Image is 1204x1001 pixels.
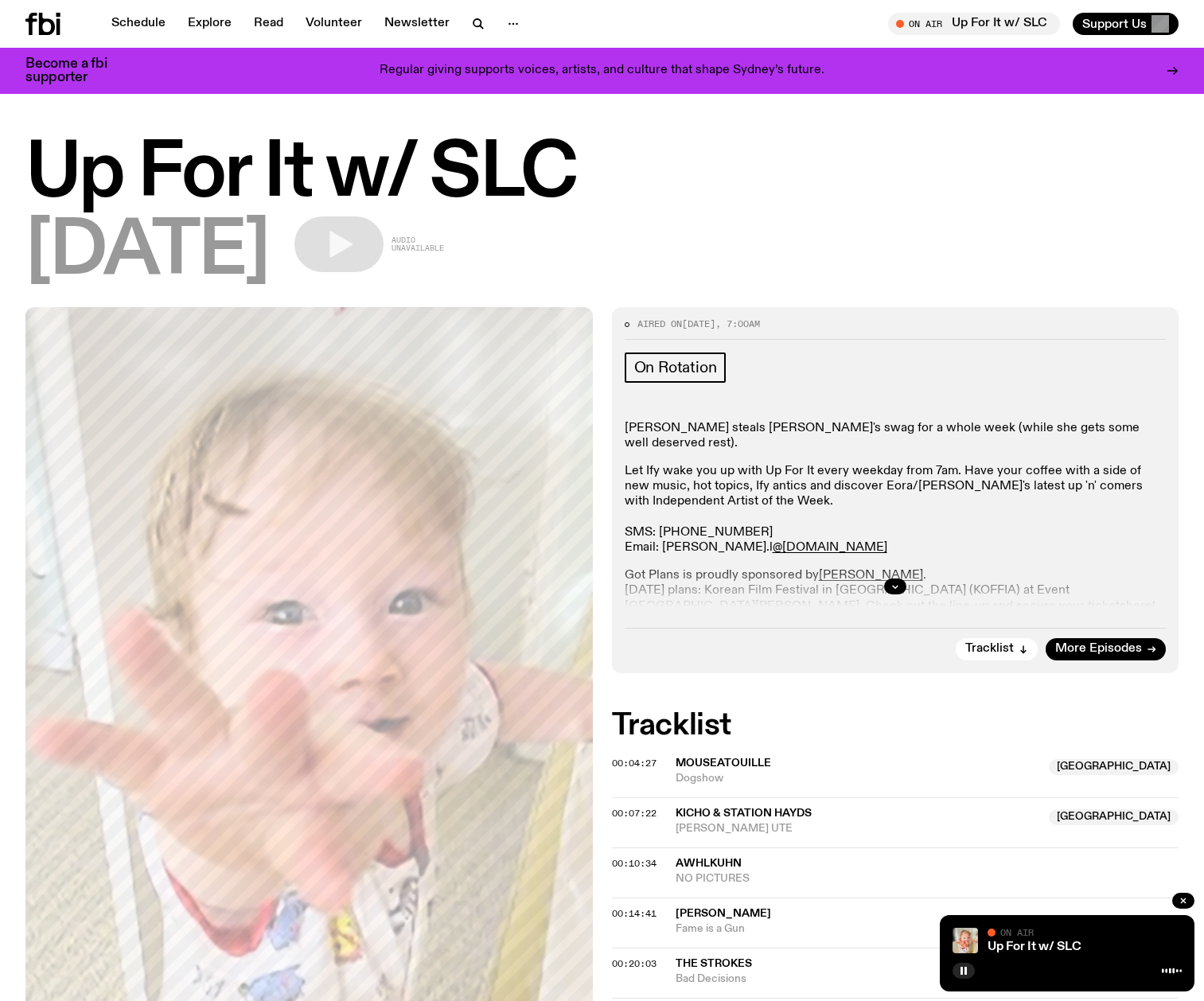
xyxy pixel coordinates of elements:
a: More Episodes [1046,638,1166,660]
span: 00:07:22 [612,807,657,820]
span: [PERSON_NAME] UTE [676,821,1040,836]
button: On AirUp For It w/ SLC [888,13,1060,35]
span: NO PICTURES [676,871,1179,886]
a: Explore [178,13,241,35]
button: 00:20:03 [612,960,657,968]
span: Fame is a Gun [676,921,1179,937]
a: Read [244,13,293,35]
span: Aired on [637,317,682,330]
span: [PERSON_NAME] [676,908,771,919]
a: @[DOMAIN_NAME] [773,541,887,554]
button: 00:14:41 [612,909,657,918]
a: On Rotation [625,352,727,383]
span: 00:04:27 [612,757,657,769]
a: Schedule [102,13,175,35]
button: Support Us [1073,13,1179,35]
a: Volunteer [296,13,372,35]
span: [DATE] [25,216,269,288]
span: Support Us [1082,17,1147,31]
span: The Strokes [676,958,752,969]
span: [DATE] [682,317,715,330]
p: Let Ify wake you up with Up For It every weekday from 7am. Have your coffee with a side of new mu... [625,464,1167,555]
span: , 7:00am [715,317,760,330]
span: Audio unavailable [392,236,444,252]
span: On Air [1000,927,1034,937]
button: Tracklist [956,638,1038,660]
span: 00:20:03 [612,957,657,970]
button: 00:04:27 [612,759,657,768]
span: [GEOGRAPHIC_DATA] [1049,759,1179,775]
span: 00:14:41 [612,907,657,920]
button: 00:07:22 [612,809,657,818]
span: KICHO & Station Hayds [676,808,812,819]
span: awhlkuhn [676,858,742,869]
h3: Become a fbi supporter [25,57,127,84]
span: Bad Decisions [676,972,1179,987]
button: 00:10:34 [612,859,657,868]
a: Newsletter [375,13,459,35]
span: Tracklist [965,643,1014,655]
p: Regular giving supports voices, artists, and culture that shape Sydney’s future. [380,64,824,78]
a: Up For It w/ SLC [988,941,1081,953]
p: [PERSON_NAME] steals [PERSON_NAME]'s swag for a whole week (while she gets some well deserved rest). [625,421,1167,451]
span: More Episodes [1055,643,1142,655]
h1: Up For It w/ SLC [25,138,1179,210]
span: Dogshow [676,771,1040,786]
span: [GEOGRAPHIC_DATA] [1049,809,1179,825]
span: 00:10:34 [612,857,657,870]
img: baby slc [953,928,978,953]
h2: Tracklist [612,711,1179,740]
span: Mouseatouille [676,758,771,769]
span: On Rotation [634,359,717,376]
